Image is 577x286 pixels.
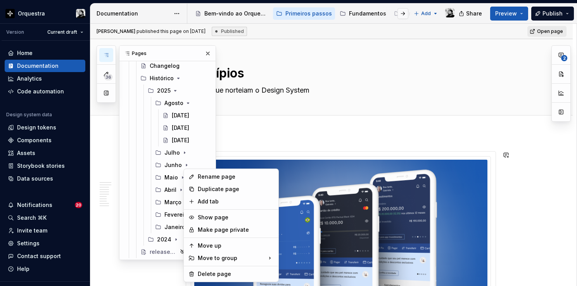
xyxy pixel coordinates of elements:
div: Make page private [198,226,274,234]
div: Rename page [198,173,274,181]
div: Move up [198,242,274,250]
div: Add tab [198,198,274,205]
div: Duplicate page [198,185,274,193]
div: Move to group [185,252,277,264]
div: Show page [198,214,274,221]
div: Delete page [198,270,274,278]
